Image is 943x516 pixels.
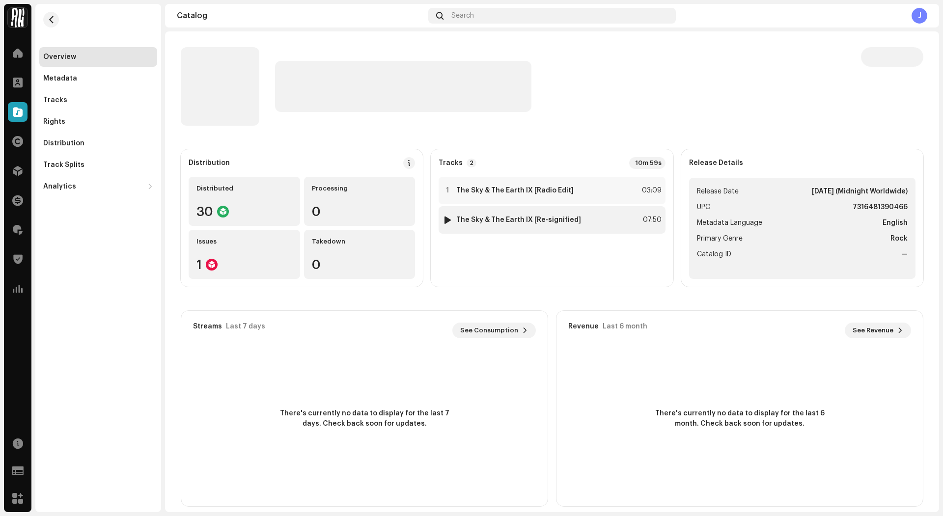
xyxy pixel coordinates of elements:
strong: — [901,248,908,260]
strong: The Sky & The Earth IX [Re-signified] [456,216,581,224]
div: J [912,8,927,24]
div: 10m 59s [629,157,666,169]
re-m-nav-item: Track Splits [39,155,157,175]
span: There's currently no data to display for the last 7 days. Check back soon for updates. [276,408,453,429]
button: See Revenue [845,323,911,338]
button: See Consumption [452,323,536,338]
img: 7c8e417d-4621-4348-b0f5-c88613d5c1d3 [8,8,28,27]
div: Last 7 days [226,323,265,330]
div: Track Splits [43,161,84,169]
div: 03:09 [640,185,662,196]
strong: The Sky & The Earth IX [Radio Edit] [456,187,574,194]
div: Analytics [43,183,76,190]
strong: Rock [890,233,908,244]
p-badge: 2 [467,159,476,167]
strong: 7316481390466 [853,201,908,213]
span: Search [451,12,474,20]
span: Primary Genre [697,233,743,244]
div: Overview [43,53,76,61]
strong: Tracks [439,159,463,167]
span: There's currently no data to display for the last 6 month. Check back soon for updates. [651,408,828,429]
strong: English [883,217,908,229]
strong: Release Details [689,159,743,167]
div: Last 6 month [603,323,647,330]
div: Metadata [43,75,77,82]
re-m-nav-dropdown: Analytics [39,177,157,196]
re-m-nav-item: Overview [39,47,157,67]
span: Catalog ID [697,248,731,260]
div: Distribution [189,159,230,167]
span: Metadata Language [697,217,762,229]
div: Tracks [43,96,67,104]
strong: [DATE] (Midnight Worldwide) [812,186,908,197]
re-m-nav-item: Metadata [39,69,157,88]
div: Distribution [43,139,84,147]
div: Rights [43,118,65,126]
span: UPC [697,201,710,213]
re-m-nav-item: Tracks [39,90,157,110]
span: See Revenue [853,321,893,340]
span: See Consumption [460,321,518,340]
div: Streams [193,323,222,330]
div: Distributed [196,185,292,192]
div: Takedown [312,238,408,245]
div: 07:50 [640,214,662,226]
div: Processing [312,185,408,192]
re-m-nav-item: Rights [39,112,157,132]
span: Release Date [697,186,739,197]
div: Catalog [177,12,424,20]
div: Revenue [568,323,599,330]
re-m-nav-item: Distribution [39,134,157,153]
div: Issues [196,238,292,245]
